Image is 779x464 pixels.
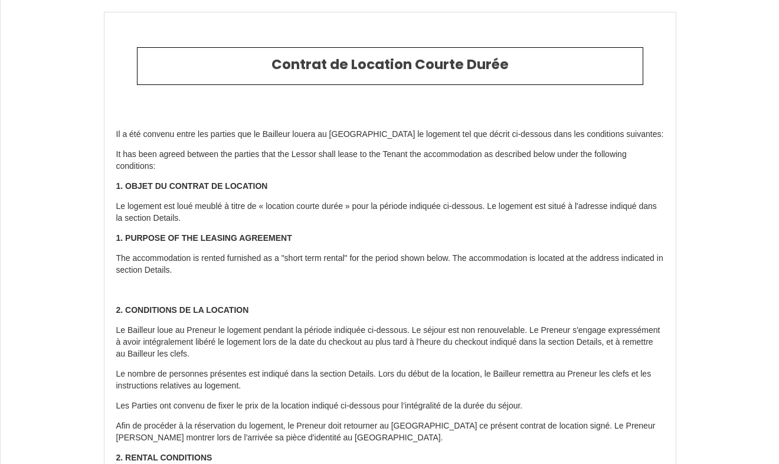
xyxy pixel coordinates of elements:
strong: 2. RENTAL CONDITIONS [116,453,212,462]
p: Le Bailleur loue au Preneur le logement pendant la période indiquée ci-dessous. Le séjour est non... [116,325,664,360]
p: Les Parties ont convenu de fixer le prix de la location indiqué ci-dessous pour l’intégralité de ... [116,400,664,412]
strong: 1. PURPOSE OF THE LEASING AGREEMENT [116,233,292,243]
strong: 2. CONDITIONS DE LA LOCATION [116,305,249,315]
h2: Contrat de Location Courte Durée [146,57,634,73]
strong: 1. OBJET DU CONTRAT DE LOCATION [116,181,268,191]
p: Afin de procéder à la réservation du logement, le Preneur doit retourner au [GEOGRAPHIC_DATA] ce ... [116,420,664,444]
p: Le nombre de personnes présentes est indiqué dans la section Details. Lors du début de la locatio... [116,368,664,392]
p: It has been agreed between the parties that the Lessor shall lease to the Tenant the accommodatio... [116,149,664,172]
p: Le logement est loué meublé à titre de « location courte durée » pour la période indiquée ci-dess... [116,201,664,224]
p: The accommodation is rented furnished as a "short term rental" for the period shown below. The ac... [116,253,664,276]
p: Il a été convenu entre les parties que le Bailleur louera au [GEOGRAPHIC_DATA] le logement tel qu... [116,129,664,140]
